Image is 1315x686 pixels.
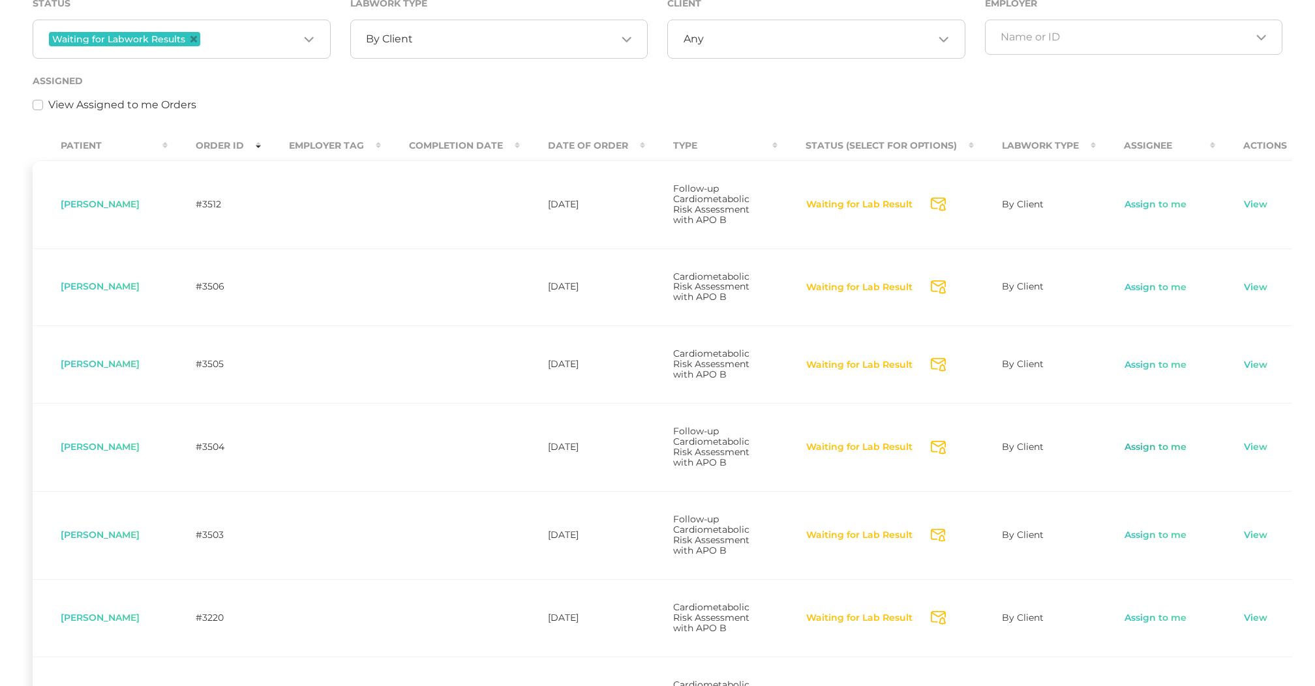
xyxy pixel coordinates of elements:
[520,248,645,326] td: [DATE]
[645,131,778,160] th: Type : activate to sort column ascending
[806,529,913,542] button: Waiting for Lab Result
[1243,359,1268,372] a: View
[931,280,946,294] svg: Send Notification
[168,160,261,248] td: #3512
[520,403,645,491] td: [DATE]
[1215,131,1315,160] th: Actions
[52,35,185,44] span: Waiting for Labwork Results
[1243,441,1268,454] a: View
[778,131,974,160] th: Status (Select for Options) : activate to sort column ascending
[1096,131,1215,160] th: Assignee : activate to sort column ascending
[33,131,168,160] th: Patient : activate to sort column ascending
[61,198,140,210] span: [PERSON_NAME]
[350,20,648,59] div: Search for option
[931,611,946,625] svg: Send Notification
[1124,612,1187,625] a: Assign to me
[168,131,261,160] th: Order ID : activate to sort column ascending
[673,425,749,468] span: Follow-up Cardiometabolic Risk Assessment with APO B
[61,441,140,453] span: [PERSON_NAME]
[190,36,197,42] button: Deselect Waiting for Labwork Results
[673,348,749,380] span: Cardiometabolic Risk Assessment with APO B
[168,325,261,403] td: #3505
[1243,281,1268,294] a: View
[931,441,946,455] svg: Send Notification
[1243,529,1268,542] a: View
[48,97,196,113] label: View Assigned to me Orders
[1002,441,1044,453] span: By Client
[1002,280,1044,292] span: By Client
[1124,529,1187,542] a: Assign to me
[520,579,645,657] td: [DATE]
[1124,441,1187,454] a: Assign to me
[806,198,913,211] button: Waiting for Lab Result
[806,359,913,372] button: Waiting for Lab Result
[684,33,704,46] span: Any
[203,31,299,48] input: Search for option
[1002,358,1044,370] span: By Client
[985,20,1283,55] div: Search for option
[806,441,913,454] button: Waiting for Lab Result
[1002,198,1044,210] span: By Client
[168,248,261,326] td: #3506
[61,280,140,292] span: [PERSON_NAME]
[520,131,645,160] th: Date Of Order : activate to sort column ascending
[704,33,934,46] input: Search for option
[1243,612,1268,625] a: View
[1002,612,1044,623] span: By Client
[673,271,749,303] span: Cardiometabolic Risk Assessment with APO B
[520,325,645,403] td: [DATE]
[61,529,140,541] span: [PERSON_NAME]
[1002,529,1044,541] span: By Client
[168,403,261,491] td: #3504
[413,33,616,46] input: Search for option
[806,612,913,625] button: Waiting for Lab Result
[806,281,913,294] button: Waiting for Lab Result
[261,131,381,160] th: Employer Tag : activate to sort column ascending
[168,491,261,579] td: #3503
[168,579,261,657] td: #3220
[381,131,520,160] th: Completion Date : activate to sort column ascending
[33,20,331,59] div: Search for option
[931,358,946,372] svg: Send Notification
[931,198,946,211] svg: Send Notification
[1124,359,1187,372] a: Assign to me
[974,131,1096,160] th: Labwork Type : activate to sort column ascending
[33,76,83,87] label: Assigned
[1124,198,1187,211] a: Assign to me
[61,358,140,370] span: [PERSON_NAME]
[520,160,645,248] td: [DATE]
[931,529,946,543] svg: Send Notification
[1001,31,1251,44] input: Search for option
[673,601,749,634] span: Cardiometabolic Risk Assessment with APO B
[1243,198,1268,211] a: View
[366,33,413,46] span: By Client
[673,513,749,556] span: Follow-up Cardiometabolic Risk Assessment with APO B
[1124,281,1187,294] a: Assign to me
[667,20,965,59] div: Search for option
[61,612,140,623] span: [PERSON_NAME]
[520,491,645,579] td: [DATE]
[673,183,749,226] span: Follow-up Cardiometabolic Risk Assessment with APO B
